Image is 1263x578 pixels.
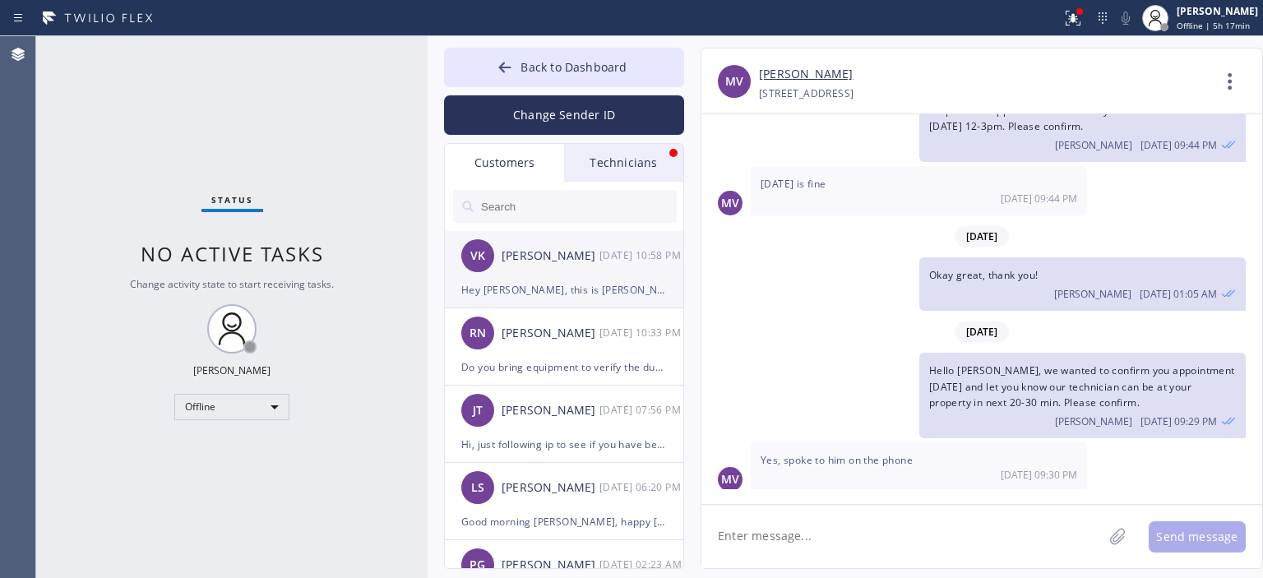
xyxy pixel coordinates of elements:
span: [DATE] 01:05 AM [1140,287,1217,301]
div: 09/08/2025 9:33 AM [599,323,685,342]
a: [PERSON_NAME] [759,65,853,84]
span: [DATE] 09:30 PM [1001,468,1077,482]
span: Offline | 5h 17min [1177,20,1250,31]
div: 09/03/2025 9:30 AM [751,442,1087,492]
span: LS [471,479,484,497]
span: Yes, spoke to him on the phone [761,453,913,467]
span: MV [721,194,739,213]
span: [DATE] 09:44 PM [1140,138,1217,152]
div: [PERSON_NAME] [193,363,271,377]
span: No active tasks [141,240,324,267]
div: [STREET_ADDRESS] [759,84,854,103]
div: 09/08/2025 9:20 AM [599,478,685,497]
div: [PERSON_NAME] [502,479,599,497]
span: Back to Dashboard [520,59,627,75]
div: Do you bring equipment to verify the ducts and plan the cleaning of it? [461,358,667,377]
span: Status [211,194,253,206]
span: [DATE] 09:44 PM [1001,192,1077,206]
div: [PERSON_NAME] [1177,4,1258,18]
button: Mute [1114,7,1137,30]
span: MV [721,470,739,489]
span: [DATE] [955,321,1009,342]
div: 08/28/2025 9:44 AM [751,166,1087,215]
div: [PERSON_NAME] [502,556,599,575]
span: [DATE] 09:29 PM [1140,414,1217,428]
span: Okay great, thank you! [929,268,1039,282]
div: Good morning [PERSON_NAME], happy [DATE]! We wanted to see if we could offer you to reschedule yo... [461,512,667,531]
span: RN [470,324,486,343]
span: MV [725,72,743,91]
div: 09/08/2025 9:56 AM [599,400,685,419]
div: 09/08/2025 9:58 AM [599,246,685,265]
span: [DATE] [955,226,1009,247]
div: 08/28/2025 9:05 AM [919,257,1246,311]
div: Hi, just following ip to see if you have been able to obtain the photos requested? [461,435,667,454]
input: Search [479,190,677,223]
span: Hello [PERSON_NAME], we wanted to confirm you appointment [DATE] and let you know our technician ... [929,363,1235,409]
div: [PERSON_NAME] [502,324,599,343]
div: 09/05/2025 9:23 AM [599,555,685,574]
div: Offline [174,394,289,420]
span: [PERSON_NAME] [1055,414,1132,428]
span: Change activity state to start receiving tasks. [130,277,334,291]
button: Back to Dashboard [444,48,684,87]
div: [PERSON_NAME] [502,247,599,266]
button: Change Sender ID [444,95,684,135]
span: [PERSON_NAME] [1054,287,1131,301]
span: VK [470,247,485,266]
div: [PERSON_NAME] [502,401,599,420]
button: Send message [1149,521,1246,553]
span: PG [470,556,485,575]
div: Customers [445,144,564,182]
div: 09/03/2025 9:29 AM [919,353,1246,438]
div: Hey [PERSON_NAME], this is [PERSON_NAME] from 5 Star Air. Sorry for catching you at a bad time on... [461,280,667,299]
span: Hello [PERSON_NAME], this is [PERSON_NAME]. You just book an appointment with us for estimate to ... [929,56,1228,133]
span: JT [473,401,483,420]
span: [PERSON_NAME] [1055,138,1132,152]
div: Technicians [564,144,683,182]
span: [DATE] is fine [761,177,826,191]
